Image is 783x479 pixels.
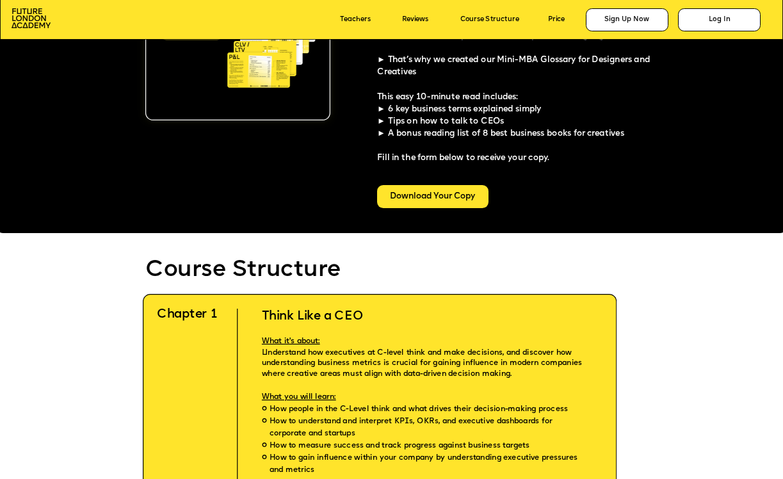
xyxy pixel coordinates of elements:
a: Price [548,16,565,24]
p: Course Structure [145,257,512,284]
a: Teachers [340,16,371,24]
span: This easy 10-minute read includes: ► 6 key business terms explained simply ► Tips on how to talk ... [377,93,624,163]
h2: Think Like a CEO [246,293,610,324]
span: Understand how executives at C-level think and make decisions, and discover how understanding bus... [261,348,584,378]
span: What you will learn: [261,393,335,402]
img: image-aac980e9-41de-4c2d-a048-f29dd30a0068.png [12,8,51,28]
span: What it's about: [261,337,319,346]
span: Chapter 1 [157,309,217,321]
a: Course Structure [460,16,519,24]
span: How people in the C-Level think and what drives their decision-making process [269,403,567,416]
a: Reviews [402,16,428,24]
span: How to measure success and track progress against business targets [269,441,529,453]
span: How to understand and interpret KPIs, OKRs, and executive dashboards for corporate and startups [269,416,586,441]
